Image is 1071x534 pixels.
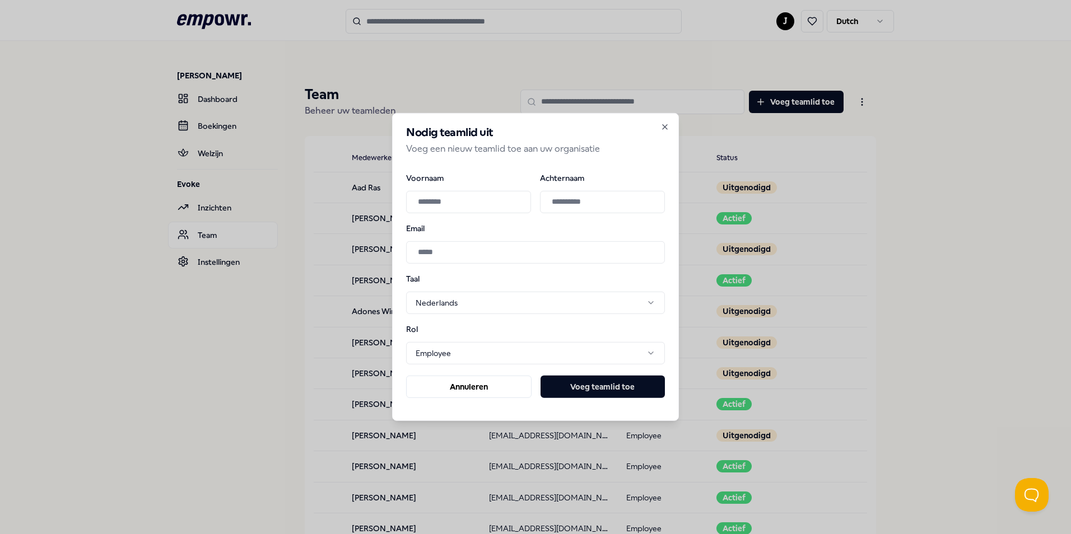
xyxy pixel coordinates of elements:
label: Taal [406,274,464,282]
button: Annuleren [406,376,532,398]
label: Achternaam [540,174,665,181]
label: Voornaam [406,174,531,181]
p: Voeg een nieuw teamlid toe aan uw organisatie [406,142,665,156]
button: Voeg teamlid toe [541,376,665,398]
h2: Nodig teamlid uit [406,127,665,138]
label: Email [406,224,665,232]
label: Rol [406,325,464,333]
